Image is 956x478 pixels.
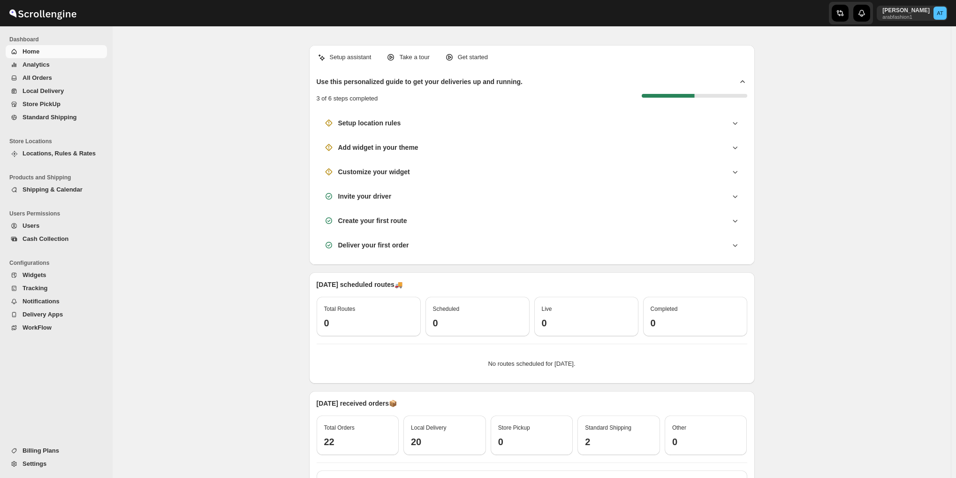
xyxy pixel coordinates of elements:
h3: 0 [651,317,740,329]
span: Delivery Apps [23,311,63,318]
span: Store Pickup [498,424,530,431]
span: Standard Shipping [23,114,77,121]
span: Home [23,48,39,55]
span: Users [23,222,39,229]
h3: 0 [672,436,740,447]
span: Notifications [23,298,60,305]
h3: 20 [411,436,478,447]
span: Completed [651,306,678,312]
span: Tracking [23,285,47,292]
button: Notifications [6,295,107,308]
span: Cash Collection [23,235,68,242]
button: Analytics [6,58,107,71]
span: Users Permissions [9,210,108,217]
span: Shipping & Calendar [23,186,83,193]
h3: Invite your driver [338,192,392,201]
button: Tracking [6,282,107,295]
text: AT [937,10,943,16]
img: ScrollEngine [8,1,78,25]
p: No routes scheduled for [DATE]. [324,359,740,369]
h2: Use this personalized guide to get your deliveries up and running. [317,77,523,86]
span: All Orders [23,74,52,81]
button: User menu [877,6,948,21]
span: Products and Shipping [9,174,108,181]
p: Get started [458,53,488,62]
span: Billing Plans [23,447,59,454]
p: Setup assistant [330,53,372,62]
p: [DATE] received orders 📦 [317,399,747,408]
p: arabfashion1 [882,14,930,20]
span: Local Delivery [23,87,64,94]
button: All Orders [6,71,107,85]
p: Take a tour [399,53,429,62]
button: Cash Collection [6,232,107,246]
h3: 0 [542,317,631,329]
span: Dashboard [9,36,108,43]
h3: 2 [585,436,653,447]
h3: Create your first route [338,216,407,225]
p: [PERSON_NAME] [882,7,930,14]
p: [DATE] scheduled routes 🚚 [317,280,747,289]
button: Billing Plans [6,444,107,457]
span: Live [542,306,552,312]
h3: Deliver your first order [338,240,409,250]
span: Standard Shipping [585,424,631,431]
button: Home [6,45,107,58]
h3: 0 [433,317,522,329]
p: 3 of 6 steps completed [317,94,378,103]
h3: Customize your widget [338,167,410,177]
span: Settings [23,460,46,467]
button: Locations, Rules & Rates [6,147,107,160]
button: Settings [6,457,107,470]
span: Store Locations [9,138,108,145]
span: Local Delivery [411,424,446,431]
span: Store PickUp [23,100,61,108]
h3: 0 [324,317,413,329]
span: Scheduled [433,306,460,312]
h3: 22 [324,436,392,447]
span: WorkFlow [23,324,52,331]
button: WorkFlow [6,321,107,334]
span: Analytics [23,61,50,68]
h3: 0 [498,436,566,447]
h3: Add widget in your theme [338,143,418,152]
span: Widgets [23,271,46,278]
span: Aziz Taher [933,7,947,20]
button: Widgets [6,269,107,282]
span: Other [672,424,686,431]
button: Users [6,219,107,232]
button: Shipping & Calendar [6,183,107,196]
h3: Setup location rules [338,118,401,128]
span: Total Routes [324,306,356,312]
button: Delivery Apps [6,308,107,321]
span: Total Orders [324,424,355,431]
span: Locations, Rules & Rates [23,150,96,157]
span: Configurations [9,259,108,267]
